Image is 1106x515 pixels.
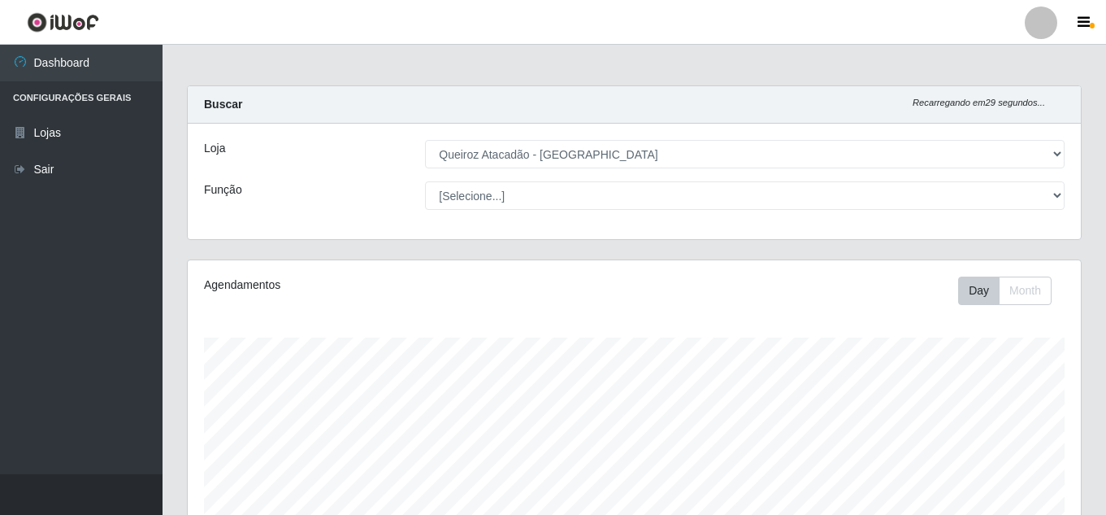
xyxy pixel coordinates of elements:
[958,277,1000,305] button: Day
[204,277,549,294] div: Agendamentos
[958,277,1065,305] div: Toolbar with button groups
[204,98,242,111] strong: Buscar
[204,140,225,157] label: Loja
[999,277,1052,305] button: Month
[913,98,1045,107] i: Recarregando em 29 segundos...
[27,12,99,33] img: CoreUI Logo
[204,181,242,199] label: Função
[958,277,1052,305] div: First group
